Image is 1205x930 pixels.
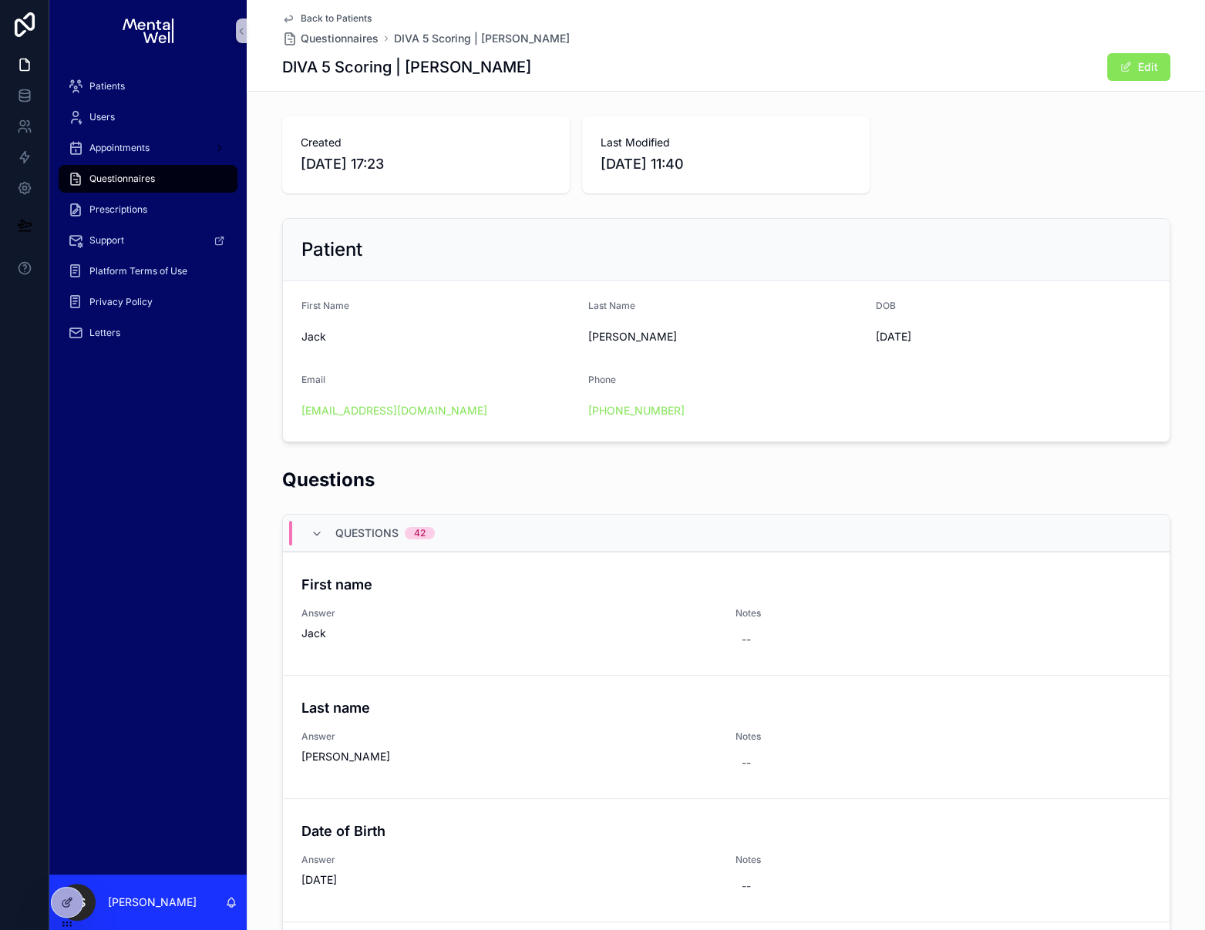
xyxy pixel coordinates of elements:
[123,18,173,43] img: App logo
[89,296,153,308] span: Privacy Policy
[59,103,237,131] a: Users
[282,12,372,25] a: Back to Patients
[89,173,155,185] span: Questionnaires
[335,525,399,541] span: Questions
[414,527,426,539] div: 42
[742,755,751,771] div: --
[59,134,237,162] a: Appointments
[588,374,616,385] span: Phone
[876,329,1151,344] span: [DATE]
[282,31,379,46] a: Questionnaires
[89,142,150,154] span: Appointments
[282,467,375,492] h2: Questions
[301,697,1151,718] h4: Last name
[301,574,1151,595] h4: First name
[301,329,577,344] span: Jack
[89,203,147,216] span: Prescriptions
[108,895,197,910] p: [PERSON_NAME]
[282,56,531,78] h1: DIVA 5 Scoring | [PERSON_NAME]
[394,31,570,46] a: DIVA 5 Scoring | [PERSON_NAME]
[301,403,487,418] a: [EMAIL_ADDRESS][DOMAIN_NAME]
[735,607,934,619] span: Notes
[301,872,717,888] span: [DATE]
[301,607,717,619] span: Answer
[301,31,379,46] span: Questionnaires
[59,72,237,100] a: Patients
[735,730,934,743] span: Notes
[89,265,187,277] span: Platform Terms of Use
[301,135,551,150] span: Created
[89,111,115,123] span: Users
[59,288,237,316] a: Privacy Policy
[301,626,717,641] span: Jack
[59,319,237,347] a: Letters
[735,854,934,866] span: Notes
[301,749,717,764] span: [PERSON_NAME]
[49,62,247,367] div: scrollable content
[89,80,125,92] span: Patients
[301,12,372,25] span: Back to Patients
[301,854,717,866] span: Answer
[742,632,751,647] div: --
[588,329,863,344] span: [PERSON_NAME]
[301,237,362,262] h2: Patient
[59,196,237,223] a: Prescriptions
[588,403,685,418] a: [PHONE_NUMBER]
[89,234,124,247] span: Support
[601,135,851,150] span: Last Modified
[301,821,1151,841] h4: Date of Birth
[59,227,237,254] a: Support
[876,300,896,311] span: DOB
[588,300,635,311] span: Last Name
[301,153,551,175] span: [DATE] 17:23
[1107,53,1170,81] button: Edit
[601,153,851,175] span: [DATE] 11:40
[59,165,237,193] a: Questionnaires
[89,327,120,339] span: Letters
[301,374,325,385] span: Email
[301,730,717,743] span: Answer
[301,300,349,311] span: First Name
[742,878,751,894] div: --
[59,257,237,285] a: Platform Terms of Use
